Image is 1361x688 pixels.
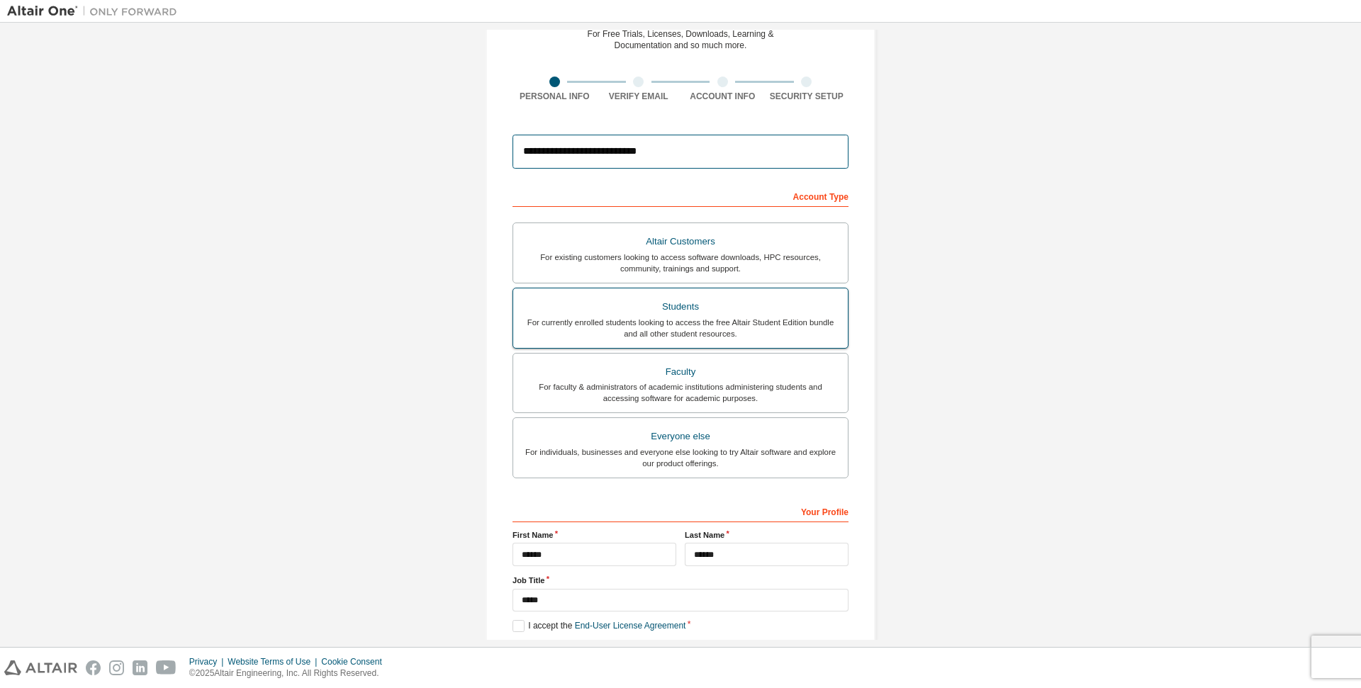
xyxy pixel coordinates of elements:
[765,91,849,102] div: Security Setup
[597,91,681,102] div: Verify Email
[522,446,839,469] div: For individuals, businesses and everyone else looking to try Altair software and explore our prod...
[513,529,676,541] label: First Name
[522,317,839,339] div: For currently enrolled students looking to access the free Altair Student Edition bundle and all ...
[513,91,597,102] div: Personal Info
[522,232,839,252] div: Altair Customers
[321,656,390,667] div: Cookie Consent
[189,667,391,679] p: © 2025 Altair Engineering, Inc. All Rights Reserved.
[228,656,321,667] div: Website Terms of Use
[513,575,848,586] label: Job Title
[522,427,839,446] div: Everyone else
[7,4,184,18] img: Altair One
[513,184,848,207] div: Account Type
[575,621,686,631] a: End-User License Agreement
[513,500,848,522] div: Your Profile
[86,660,101,675] img: facebook.svg
[588,28,774,51] div: For Free Trials, Licenses, Downloads, Learning & Documentation and so much more.
[133,660,147,675] img: linkedin.svg
[522,381,839,404] div: For faculty & administrators of academic institutions administering students and accessing softwa...
[522,252,839,274] div: For existing customers looking to access software downloads, HPC resources, community, trainings ...
[109,660,124,675] img: instagram.svg
[685,529,848,541] label: Last Name
[156,660,177,675] img: youtube.svg
[522,297,839,317] div: Students
[680,91,765,102] div: Account Info
[4,660,77,675] img: altair_logo.svg
[513,620,685,632] label: I accept the
[189,656,228,667] div: Privacy
[522,362,839,382] div: Faculty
